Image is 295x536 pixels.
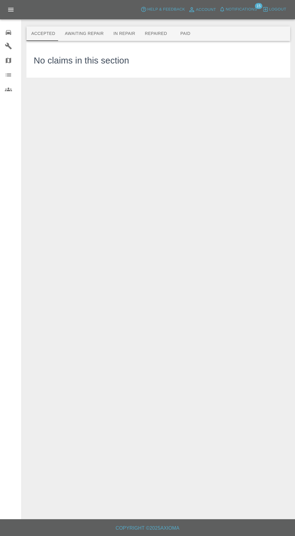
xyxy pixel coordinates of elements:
[187,5,218,14] a: Account
[196,6,216,13] span: Account
[60,26,108,41] button: Awaiting Repair
[226,6,257,13] span: Notifications
[139,5,186,14] button: Help & Feedback
[109,26,140,41] button: In Repair
[26,26,60,41] button: Accepted
[4,2,18,17] button: Open drawer
[172,26,199,41] button: Paid
[261,5,288,14] button: Logout
[34,54,129,67] h3: No claims in this section
[140,26,172,41] button: Repaired
[255,3,262,9] span: 15
[147,6,185,13] span: Help & Feedback
[5,524,290,532] h6: Copyright © 2025 Axioma
[218,5,259,14] button: Notifications
[269,6,286,13] span: Logout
